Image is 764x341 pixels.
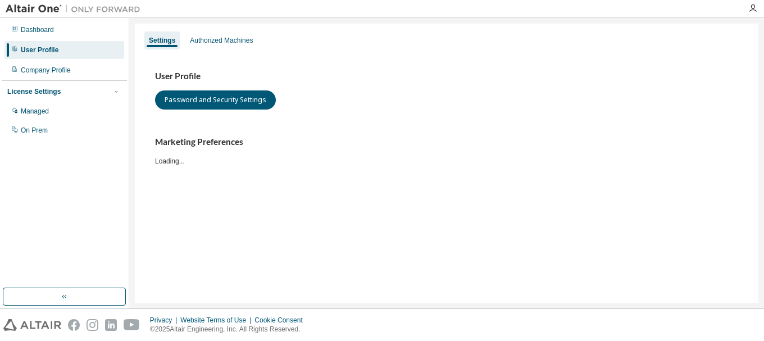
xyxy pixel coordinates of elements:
div: Company Profile [21,66,71,75]
div: Cookie Consent [254,316,309,325]
div: Authorized Machines [190,36,253,45]
div: On Prem [21,126,48,135]
img: instagram.svg [87,319,98,331]
div: Dashboard [21,25,54,34]
h3: User Profile [155,71,738,82]
img: linkedin.svg [105,319,117,331]
div: User Profile [21,46,58,54]
img: altair_logo.svg [3,319,61,331]
p: © 2025 Altair Engineering, Inc. All Rights Reserved. [150,325,310,334]
div: Settings [149,36,175,45]
img: Altair One [6,3,146,15]
div: Privacy [150,316,180,325]
div: Loading... [155,137,738,165]
div: Managed [21,107,49,116]
img: youtube.svg [124,319,140,331]
img: facebook.svg [68,319,80,331]
button: Password and Security Settings [155,90,276,110]
h3: Marketing Preferences [155,137,738,148]
div: Website Terms of Use [180,316,254,325]
div: License Settings [7,87,61,96]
